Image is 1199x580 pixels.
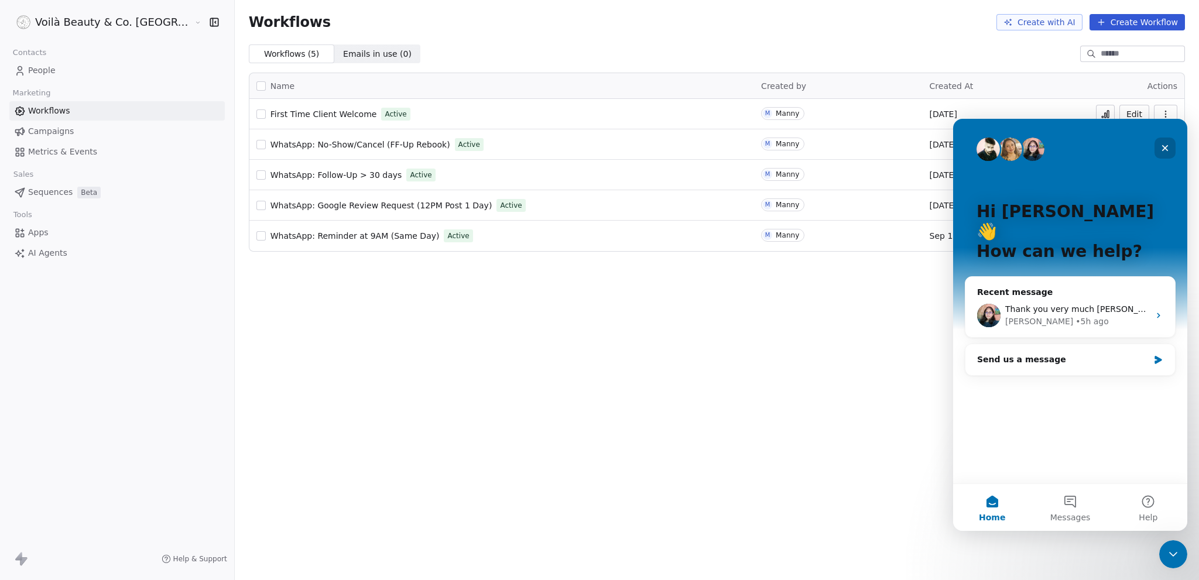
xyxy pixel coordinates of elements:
div: Send us a message [12,225,222,257]
a: Apps [9,223,225,242]
div: M [765,139,770,149]
a: AI Agents [9,243,225,263]
a: WhatsApp: No-Show/Cancel (FF-Up Rebook) [270,139,450,150]
span: Active [410,170,431,180]
a: SequencesBeta [9,183,225,202]
div: Manny [776,201,799,209]
span: [DATE] [930,169,957,181]
a: WhatsApp: Follow-Up > 30 days [270,169,402,181]
span: Metrics & Events [28,146,97,158]
span: Active [385,109,406,119]
a: Metrics & Events [9,142,225,162]
button: Voilà Beauty & Co. [GEOGRAPHIC_DATA] [14,12,186,32]
a: WhatsApp: Google Review Request (12PM Post 1 Day) [270,200,492,211]
div: Manny [776,140,799,148]
a: Campaigns [9,122,225,141]
iframe: Intercom live chat [953,119,1187,531]
span: Beta [77,187,101,198]
span: Actions [1147,81,1177,91]
span: Active [500,200,522,211]
a: First Time Client Welcome [270,108,377,120]
a: Help & Support [162,554,227,564]
div: M [765,109,770,118]
span: Help [186,394,204,403]
span: WhatsApp: Reminder at 9AM (Same Day) [270,231,440,241]
div: [PERSON_NAME] [52,197,120,209]
span: [DATE] [930,139,957,150]
div: Manny [776,170,799,179]
div: Manny [776,231,799,239]
span: People [28,64,56,77]
span: Emails in use ( 0 ) [343,48,412,60]
button: Create Workflow [1090,14,1185,30]
span: WhatsApp: Follow-Up > 30 days [270,170,402,180]
a: People [9,61,225,80]
span: [DATE] [930,200,957,211]
span: Workflows [249,14,331,30]
div: Send us a message [24,235,196,247]
span: AI Agents [28,247,67,259]
span: Marketing [8,84,56,102]
span: [DATE] [930,108,957,120]
span: Tools [8,206,37,224]
span: Workflows [28,105,70,117]
span: Active [458,139,480,150]
span: Thank you very much [PERSON_NAME]. Yes, looks good. Ill activate it now. [52,186,357,195]
button: Help [156,365,234,412]
span: Name [270,80,294,92]
span: Created At [930,81,974,91]
div: M [765,170,770,179]
span: Home [26,394,52,403]
span: Voilà Beauty & Co. [GEOGRAPHIC_DATA] [35,15,191,30]
iframe: Intercom live chat [1159,540,1187,568]
div: M [765,200,770,210]
a: WhatsApp: Reminder at 9AM (Same Day) [270,230,440,242]
span: Created by [761,81,806,91]
span: Sales [8,166,39,183]
a: Workflows [9,101,225,121]
span: WhatsApp: No-Show/Cancel (FF-Up Rebook) [270,140,450,149]
span: First Time Client Welcome [270,109,377,119]
span: Apps [28,226,49,239]
span: Sep 19, 2025 [930,230,984,242]
div: M [765,231,770,240]
div: Close [201,19,222,40]
span: Messages [97,394,138,403]
span: Contacts [8,44,52,61]
button: Create with AI [996,14,1082,30]
button: Edit [1119,105,1149,123]
button: Messages [78,365,156,412]
span: Active [447,231,469,241]
span: Campaigns [28,125,74,138]
div: • 5h ago [122,197,156,209]
span: WhatsApp: Google Review Request (12PM Post 1 Day) [270,201,492,210]
div: Manny [776,109,799,118]
img: Voila_Beauty_And_Co_Logo.png [16,15,30,29]
span: Help & Support [173,554,227,564]
span: Sequences [28,186,73,198]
